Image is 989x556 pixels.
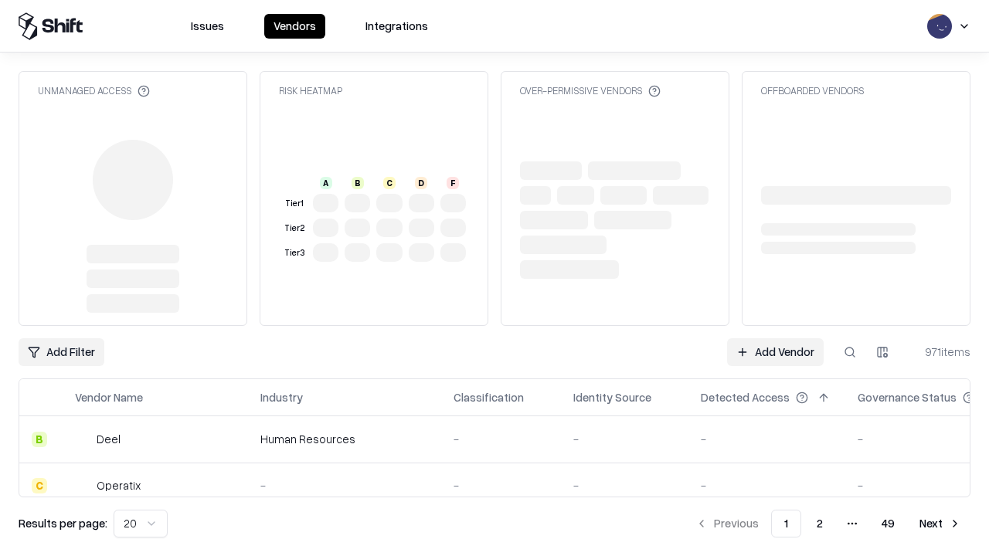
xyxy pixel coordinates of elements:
div: Industry [260,389,303,405]
a: Add Vendor [727,338,824,366]
div: Deel [97,431,121,447]
div: - [454,477,549,493]
div: C [383,177,396,189]
button: 2 [804,510,835,537]
div: Governance Status [858,389,957,405]
div: Offboarded Vendors [761,84,864,97]
div: B [32,432,47,447]
div: Vendor Name [75,389,143,405]
button: 1 [771,510,801,537]
div: Tier 3 [282,246,307,259]
div: B [352,177,364,189]
button: Issues [182,14,233,39]
button: Add Filter [19,338,104,366]
button: Next [910,510,970,537]
p: Results per page: [19,515,107,531]
div: Tier 1 [282,197,307,210]
div: Identity Source [573,389,651,405]
div: Human Resources [260,431,429,447]
div: D [415,177,427,189]
div: - [260,477,429,493]
div: 971 items [909,344,970,360]
div: Over-Permissive Vendors [520,84,661,97]
div: - [454,431,549,447]
div: Classification [454,389,524,405]
button: Vendors [264,14,325,39]
div: F [447,177,459,189]
img: Deel [75,432,90,447]
div: C [32,478,47,493]
div: Unmanaged Access [38,84,150,97]
div: - [573,431,676,447]
button: 49 [869,510,907,537]
div: Operatix [97,477,141,493]
div: Risk Heatmap [279,84,342,97]
nav: pagination [686,510,970,537]
div: - [701,431,833,447]
div: Detected Access [701,389,790,405]
div: - [573,477,676,493]
div: Tier 2 [282,222,307,235]
img: Operatix [75,478,90,493]
button: Integrations [356,14,437,39]
div: A [320,177,332,189]
div: - [701,477,833,493]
